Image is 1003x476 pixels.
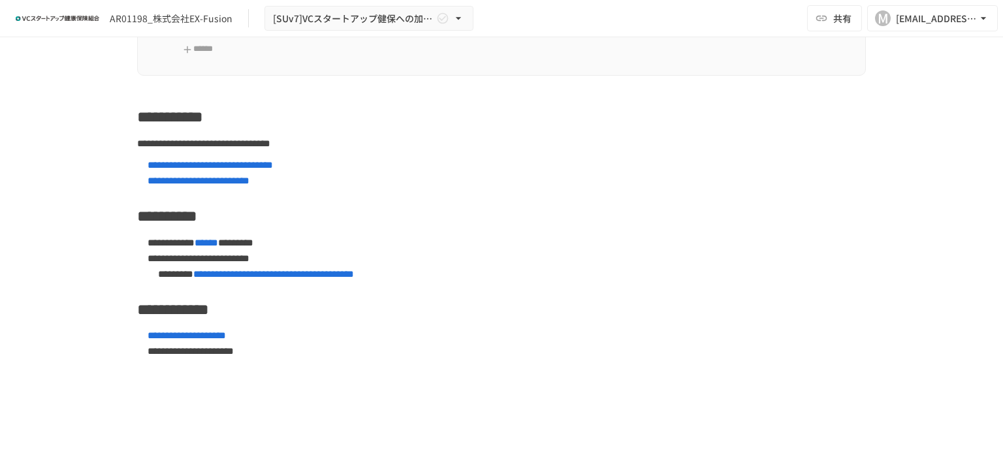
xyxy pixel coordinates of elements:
div: M [875,10,891,26]
button: 共有 [807,5,862,31]
span: [SUv7]VCスタートアップ健保への加入申請手続き [273,10,434,27]
div: AR01198_株式会社EX-Fusion [110,12,232,25]
div: [EMAIL_ADDRESS][DOMAIN_NAME] [896,10,977,27]
button: [SUv7]VCスタートアップ健保への加入申請手続き [264,6,473,31]
button: M[EMAIL_ADDRESS][DOMAIN_NAME] [867,5,998,31]
img: ZDfHsVrhrXUoWEWGWYf8C4Fv4dEjYTEDCNvmL73B7ox [16,8,99,29]
span: 共有 [833,11,852,25]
